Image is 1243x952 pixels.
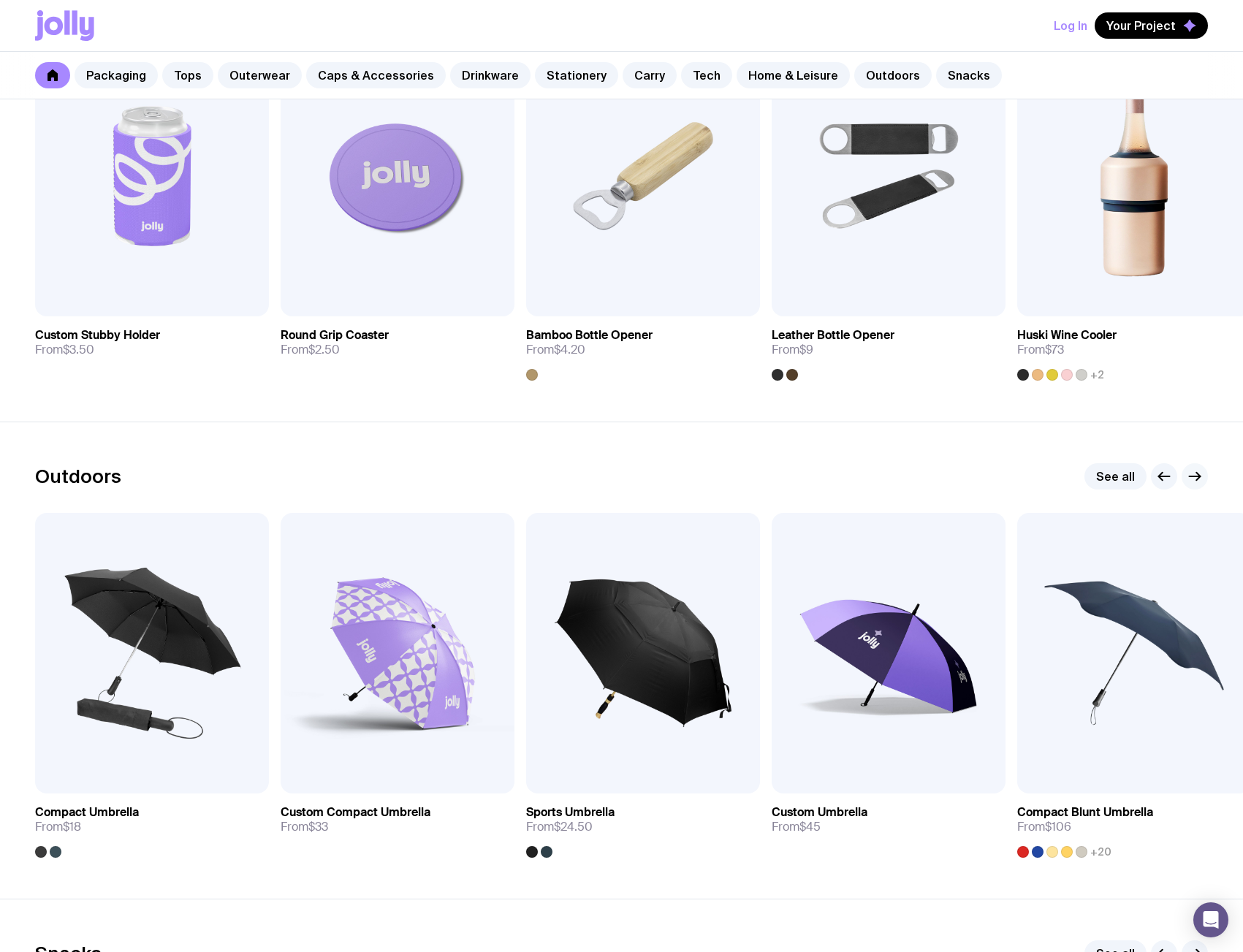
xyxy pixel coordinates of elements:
span: From [526,343,585,357]
h3: Custom Stubby Holder [35,328,160,343]
span: $45 [799,819,821,834]
span: From [281,343,340,357]
a: Custom Stubby HolderFrom$3.50 [35,316,269,369]
span: $73 [1045,342,1064,357]
span: From [1017,820,1071,834]
a: Sports UmbrellaFrom$24.50 [526,793,760,858]
span: $18 [63,819,81,834]
span: $24.50 [554,819,593,834]
span: +20 [1090,846,1111,858]
span: $106 [1045,819,1071,834]
button: Log In [1054,12,1087,39]
button: Your Project [1095,12,1208,39]
a: Round Grip CoasterFrom$2.50 [281,316,514,369]
h3: Custom Umbrella [772,805,867,820]
h3: Leather Bottle Opener [772,328,894,343]
a: Stationery [535,62,618,88]
span: $4.20 [554,342,585,357]
span: From [526,820,593,834]
a: Bamboo Bottle OpenerFrom$4.20 [526,316,760,381]
div: Open Intercom Messenger [1193,902,1228,937]
span: Your Project [1106,18,1176,33]
a: Home & Leisure [737,62,850,88]
h3: Round Grip Coaster [281,328,389,343]
span: $33 [308,819,328,834]
a: Tech [681,62,732,88]
span: $3.50 [63,342,94,357]
a: Packaging [75,62,158,88]
span: From [281,820,328,834]
h3: Sports Umbrella [526,805,615,820]
span: $2.50 [308,342,340,357]
a: Leather Bottle OpenerFrom$9 [772,316,1006,381]
a: Outdoors [854,62,932,88]
a: Drinkware [450,62,531,88]
a: Tops [162,62,213,88]
a: Custom Compact UmbrellaFrom$33 [281,793,514,846]
a: Snacks [936,62,1002,88]
span: From [772,343,813,357]
a: Caps & Accessories [306,62,446,88]
h2: Outdoors [35,465,121,487]
span: From [1017,343,1064,357]
h3: Bamboo Bottle Opener [526,328,653,343]
a: Outerwear [218,62,302,88]
span: $9 [799,342,813,357]
a: See all [1084,463,1147,490]
h3: Compact Blunt Umbrella [1017,805,1153,820]
span: From [35,343,94,357]
a: Compact UmbrellaFrom$18 [35,793,269,858]
span: From [35,820,81,834]
span: +2 [1090,369,1104,381]
h3: Custom Compact Umbrella [281,805,430,820]
h3: Huski Wine Cooler [1017,328,1117,343]
a: Carry [623,62,677,88]
span: From [772,820,821,834]
a: Custom UmbrellaFrom$45 [772,793,1006,846]
h3: Compact Umbrella [35,805,139,820]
